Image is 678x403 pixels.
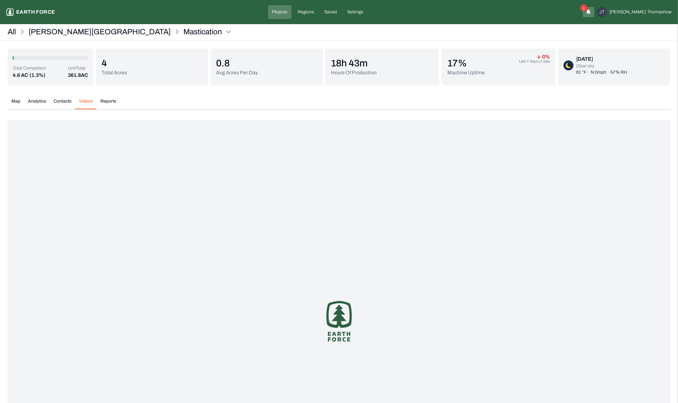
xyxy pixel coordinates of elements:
[216,57,258,69] p: 0.8
[298,9,314,15] p: Regions
[294,5,318,19] a: Regions
[183,27,222,37] p: Mastication
[13,71,28,79] p: 4.6 AC
[331,69,377,77] p: Hours Of Production
[580,4,587,11] span: 1
[586,8,591,16] button: 1
[13,71,46,79] button: 4.6 AC(1.3%)
[647,9,672,15] span: Thomashow
[96,98,120,109] button: Reports
[272,9,288,15] p: Projects
[102,57,127,69] p: 4
[75,98,96,109] button: Videos
[597,7,607,17] div: JT
[576,69,587,76] p: 61 °F
[13,65,46,71] p: Total Completion
[24,98,50,109] button: Analytics
[609,9,646,15] span: [PERSON_NAME]
[16,8,55,16] p: Earth force
[29,27,171,37] p: [PERSON_NAME][GEOGRAPHIC_DATA]
[50,98,75,109] button: Contacts
[563,60,574,71] img: clear-sky-night-D7zLJEpc.png
[325,9,337,15] p: Saved
[344,5,367,19] a: Settings
[519,59,550,64] p: Last 7 days of data
[447,69,485,77] p: Machine Uptime
[68,65,88,71] p: Unit Total
[8,98,24,109] button: Map
[591,69,606,76] p: N 0mph
[331,57,377,69] p: 18h 43m
[216,69,258,77] p: Avg Acres Per Day
[447,57,485,69] p: 17 %
[347,9,364,15] p: Settings
[597,7,672,17] button: JT[PERSON_NAME]Thomashow
[608,69,609,76] p: ·
[588,69,589,76] p: ·
[8,27,16,37] a: All
[6,8,14,16] img: earthforce-logo-white-uG4MPadI.svg
[576,63,627,69] p: Clear sky
[610,69,627,76] p: 57% RH
[30,71,45,79] p: (1.3%)
[537,55,541,59] img: arrow
[68,71,88,79] p: 361.8 AC
[576,55,627,63] div: [DATE]
[537,55,550,59] p: 0 %
[102,69,127,77] p: Total Acres
[321,5,341,19] a: Saved
[268,5,292,19] a: Projects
